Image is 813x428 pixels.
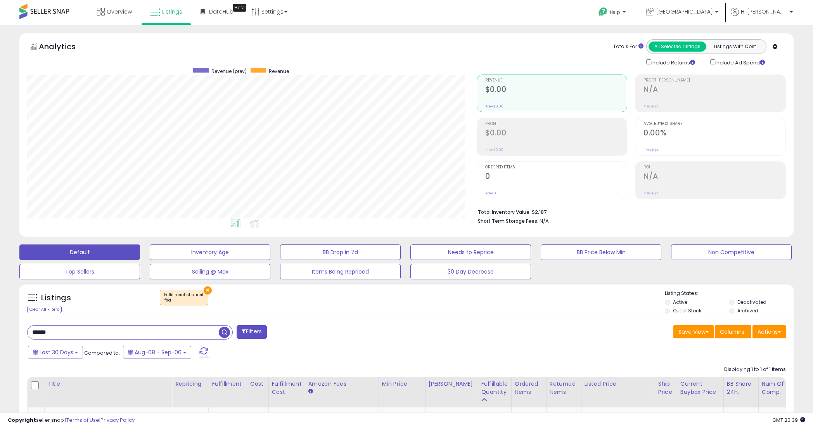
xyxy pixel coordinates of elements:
[39,41,91,54] h5: Analytics
[598,7,608,17] i: Get Help
[478,209,531,215] b: Total Inventory Value:
[541,244,661,260] button: BB Price Below Min
[658,380,674,396] div: Ship Price
[715,325,751,338] button: Columns
[613,43,643,50] div: Totals For
[209,8,234,16] span: DataHub
[272,380,302,396] div: Fulfillment Cost
[741,8,787,16] span: Hi [PERSON_NAME]
[673,299,687,305] label: Active
[643,147,659,152] small: Prev: N/A
[107,8,132,16] span: Overview
[550,380,578,396] div: Returned Items
[19,264,140,279] button: Top Sellers
[164,292,204,303] span: Fulfillment channel :
[665,290,794,297] p: Listing States:
[680,380,720,396] div: Current Buybox Price
[485,147,503,152] small: Prev: $0.00
[250,380,265,388] div: Cost
[481,380,508,396] div: Fulfillable Quantity
[720,328,744,336] span: Columns
[485,85,627,95] h2: $0.00
[478,207,780,216] li: $2,187
[671,244,792,260] button: Non Competitive
[164,298,204,303] div: fba
[211,68,247,75] span: Revenue (prev)
[48,380,169,388] div: Title
[772,416,805,424] span: 2025-10-7 20:39 GMT
[162,8,182,16] span: Listings
[269,68,289,75] span: Revenue
[135,348,182,356] span: Aug-08 - Sep-06
[737,307,758,314] label: Archived
[100,416,135,424] a: Privacy Policy
[515,380,543,396] div: Ordered Items
[643,128,785,139] h2: 0.00%
[485,122,627,126] span: Profit
[237,325,267,339] button: Filters
[66,416,99,424] a: Terms of Use
[233,4,246,12] div: Tooltip anchor
[706,42,764,52] button: Listings With Cost
[41,293,71,303] h5: Listings
[84,349,120,357] span: Compared to:
[704,58,777,67] div: Include Ad Spend
[212,380,243,388] div: Fulfillment
[485,104,503,109] small: Prev: $0.00
[724,366,786,373] div: Displaying 1 to 1 of 1 items
[28,346,83,359] button: Last 30 Days
[19,244,140,260] button: Default
[540,217,549,225] span: N/A
[673,325,714,338] button: Save View
[123,346,191,359] button: Aug-08 - Sep-06
[382,380,422,388] div: Min Price
[410,244,531,260] button: Needs to Reprice
[585,380,652,388] div: Listed Price
[485,191,496,196] small: Prev: 0
[175,380,205,388] div: Repricing
[643,104,659,109] small: Prev: N/A
[643,172,785,182] h2: N/A
[731,8,793,25] a: Hi [PERSON_NAME]
[752,325,786,338] button: Actions
[485,172,627,182] h2: 0
[8,417,135,424] div: seller snap | |
[204,286,212,295] button: ×
[485,128,627,139] h2: $0.00
[643,85,785,95] h2: N/A
[280,244,401,260] button: BB Drop in 7d
[727,380,755,396] div: BB Share 24h.
[410,264,531,279] button: 30 Day Decrease
[429,380,475,388] div: [PERSON_NAME]
[308,380,375,388] div: Amazon Fees
[643,78,785,83] span: Profit [PERSON_NAME]
[478,218,538,224] b: Short Term Storage Fees:
[673,307,701,314] label: Out of Stock
[485,165,627,170] span: Ordered Items
[8,416,36,424] strong: Copyright
[643,191,659,196] small: Prev: N/A
[640,58,704,67] div: Include Returns
[656,8,713,16] span: [GEOGRAPHIC_DATA]
[27,306,62,313] div: Clear All Filters
[592,1,633,25] a: Help
[610,9,620,16] span: Help
[280,264,401,279] button: Items Being Repriced
[762,380,790,396] div: Num of Comp.
[40,348,73,356] span: Last 30 Days
[737,299,766,305] label: Deactivated
[485,78,627,83] span: Revenue
[308,388,313,395] small: Amazon Fees.
[150,264,270,279] button: Selling @ Max
[643,122,785,126] span: Avg. Buybox Share
[649,42,706,52] button: All Selected Listings
[150,244,270,260] button: Inventory Age
[643,165,785,170] span: ROI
